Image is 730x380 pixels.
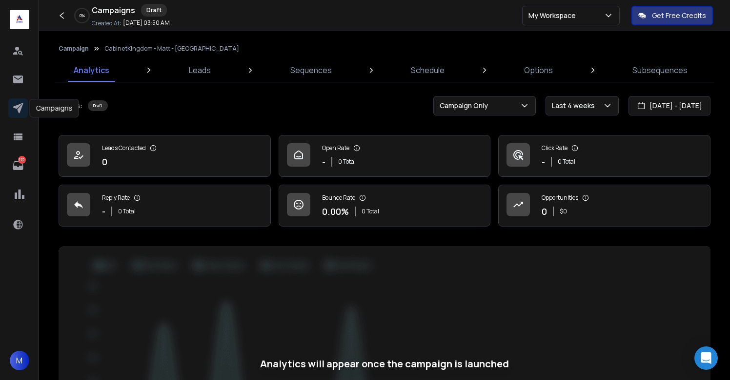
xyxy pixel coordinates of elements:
p: CabinetKingdom - Matt - [GEOGRAPHIC_DATA] [104,45,239,53]
p: 0 Total [118,208,136,215]
p: Analytics [74,64,109,76]
p: 0 Total [362,208,379,215]
p: [DATE] 03:50 AM [123,19,170,27]
button: [DATE] - [DATE] [629,96,710,115]
p: Opportunities [542,194,578,202]
p: Leads Contacted [102,144,146,152]
p: Last 4 weeks [552,101,599,111]
p: 0 [542,205,547,218]
p: Bounce Rate [322,194,355,202]
p: Get Free Credits [652,11,706,20]
a: Reply Rate-0 Total [59,185,271,227]
p: Sequences [290,64,332,76]
a: 172 [8,156,28,175]
p: Leads [189,64,211,76]
p: Created At: [92,19,121,27]
p: 172 [18,156,26,164]
p: - [102,205,105,218]
p: 0.00 % [322,205,349,218]
p: - [322,155,325,169]
div: Analytics will appear once the campaign is launched [260,357,509,371]
p: Open Rate [322,144,349,152]
button: M [10,351,29,370]
p: Click Rate [542,144,568,152]
img: logo [10,10,29,29]
p: Schedule [411,64,445,76]
a: Options [518,58,559,82]
a: Bounce Rate0.00%0 Total [279,185,491,227]
p: Options [524,64,553,76]
div: Campaigns [30,99,79,117]
p: 0 Total [558,158,575,166]
p: My Workspace [528,11,580,20]
p: Reply Rate [102,194,130,202]
button: Campaign [59,45,89,53]
p: 0 Total [338,158,356,166]
h1: Campaigns [92,4,135,16]
div: Draft [88,100,108,111]
p: 0 % [80,13,85,19]
a: Schedule [405,58,450,82]
p: $ 0 [560,208,567,215]
div: Open Intercom Messenger [694,346,718,370]
button: Get Free Credits [631,6,713,25]
a: Opportunities0$0 [498,185,710,227]
a: Leads Contacted0 [59,135,271,177]
a: Sequences [284,58,338,82]
a: Analytics [68,58,115,82]
p: - [542,155,545,169]
a: Leads [183,58,217,82]
a: Open Rate-0 Total [279,135,491,177]
a: Click Rate-0 Total [498,135,710,177]
a: Subsequences [627,58,693,82]
p: 0 [102,155,107,169]
p: Campaign Only [440,101,492,111]
div: Draft [141,4,167,17]
p: Subsequences [632,64,688,76]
